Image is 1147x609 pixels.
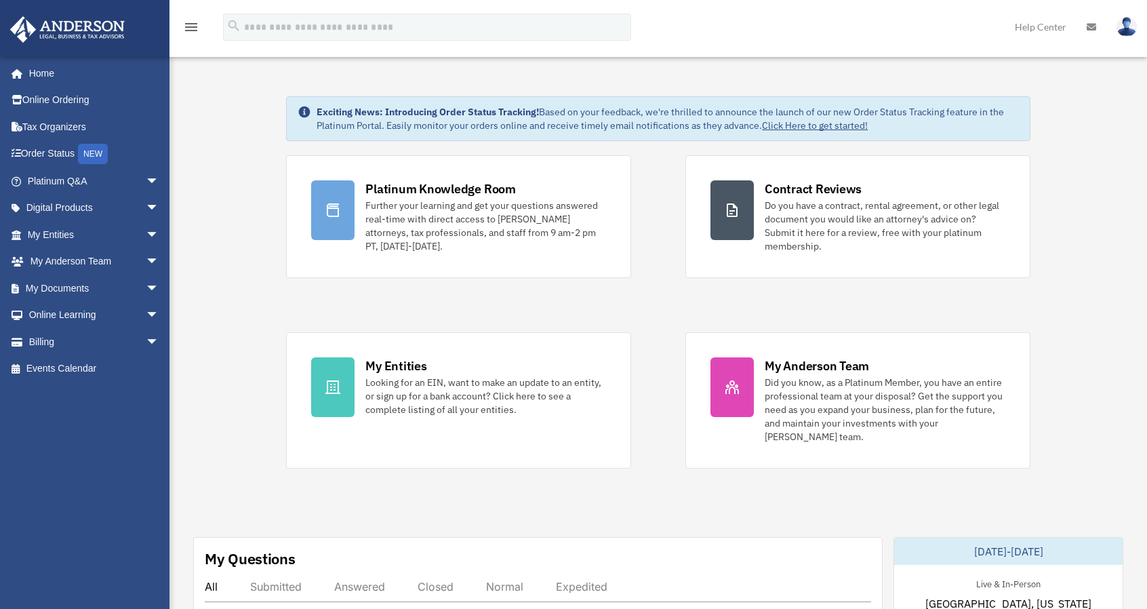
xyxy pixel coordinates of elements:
span: arrow_drop_down [146,195,173,222]
div: Normal [486,580,523,593]
a: Click Here to get started! [762,119,868,132]
a: My Anderson Team Did you know, as a Platinum Member, you have an entire professional team at your... [685,332,1030,469]
span: arrow_drop_down [146,275,173,302]
span: arrow_drop_down [146,221,173,249]
span: arrow_drop_down [146,302,173,330]
strong: Exciting News: Introducing Order Status Tracking! [317,106,539,118]
a: My Entities Looking for an EIN, want to make an update to an entity, or sign up for a bank accoun... [286,332,631,469]
a: Contract Reviews Do you have a contract, rental agreement, or other legal document you would like... [685,155,1030,278]
span: arrow_drop_down [146,168,173,195]
div: My Anderson Team [765,357,869,374]
a: Events Calendar [9,355,180,382]
i: menu [183,19,199,35]
div: [DATE]-[DATE] [894,538,1123,565]
div: NEW [78,144,108,164]
span: arrow_drop_down [146,248,173,276]
a: Platinum Q&Aarrow_drop_down [9,168,180,195]
a: My Documentsarrow_drop_down [9,275,180,302]
a: Platinum Knowledge Room Further your learning and get your questions answered real-time with dire... [286,155,631,278]
img: User Pic [1116,17,1137,37]
div: Did you know, as a Platinum Member, you have an entire professional team at your disposal? Get th... [765,376,1005,444]
a: Tax Organizers [9,113,180,140]
a: Home [9,60,173,87]
div: All [205,580,218,593]
span: arrow_drop_down [146,328,173,356]
a: My Entitiesarrow_drop_down [9,221,180,248]
div: Contract Reviews [765,180,862,197]
a: Billingarrow_drop_down [9,328,180,355]
div: Closed [418,580,454,593]
i: search [226,18,241,33]
a: Online Ordering [9,87,180,114]
div: Further your learning and get your questions answered real-time with direct access to [PERSON_NAM... [365,199,606,253]
a: Online Learningarrow_drop_down [9,302,180,329]
div: Live & In-Person [965,576,1051,590]
a: menu [183,24,199,35]
div: Platinum Knowledge Room [365,180,516,197]
div: Looking for an EIN, want to make an update to an entity, or sign up for a bank account? Click her... [365,376,606,416]
div: My Questions [205,549,296,569]
div: Based on your feedback, we're thrilled to announce the launch of our new Order Status Tracking fe... [317,105,1019,132]
img: Anderson Advisors Platinum Portal [6,16,129,43]
a: Digital Productsarrow_drop_down [9,195,180,222]
div: Do you have a contract, rental agreement, or other legal document you would like an attorney's ad... [765,199,1005,253]
a: Order StatusNEW [9,140,180,168]
div: Answered [334,580,385,593]
a: My Anderson Teamarrow_drop_down [9,248,180,275]
div: Expedited [556,580,607,593]
div: My Entities [365,357,426,374]
div: Submitted [250,580,302,593]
